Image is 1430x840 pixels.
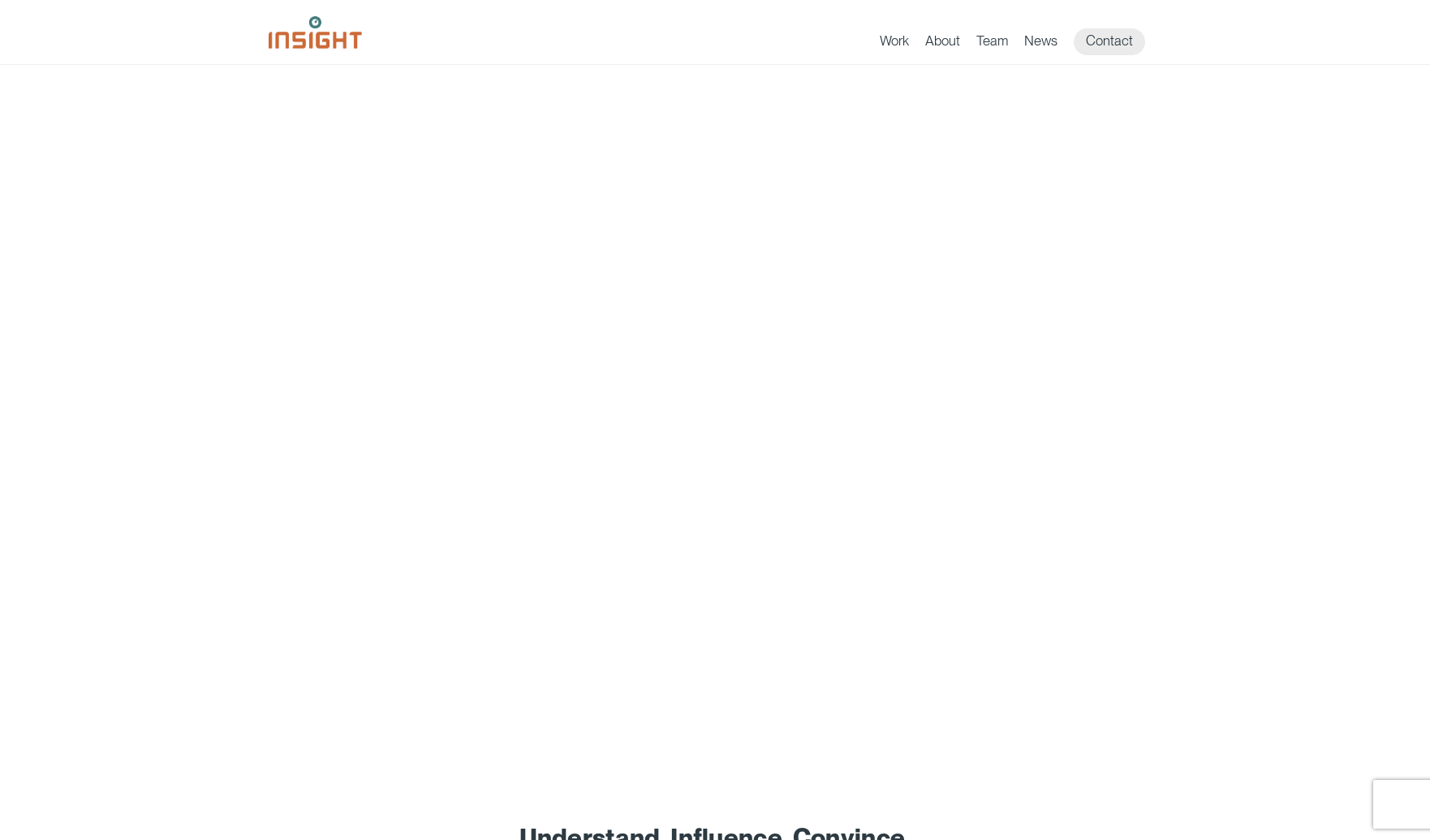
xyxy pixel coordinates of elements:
[1024,32,1057,55] a: News
[880,28,1161,55] nav: primary navigation menu
[925,32,960,55] a: About
[1074,28,1145,55] a: Contact
[880,32,909,55] a: Work
[976,32,1008,55] a: Team
[269,16,362,49] img: Insight Marketing Design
